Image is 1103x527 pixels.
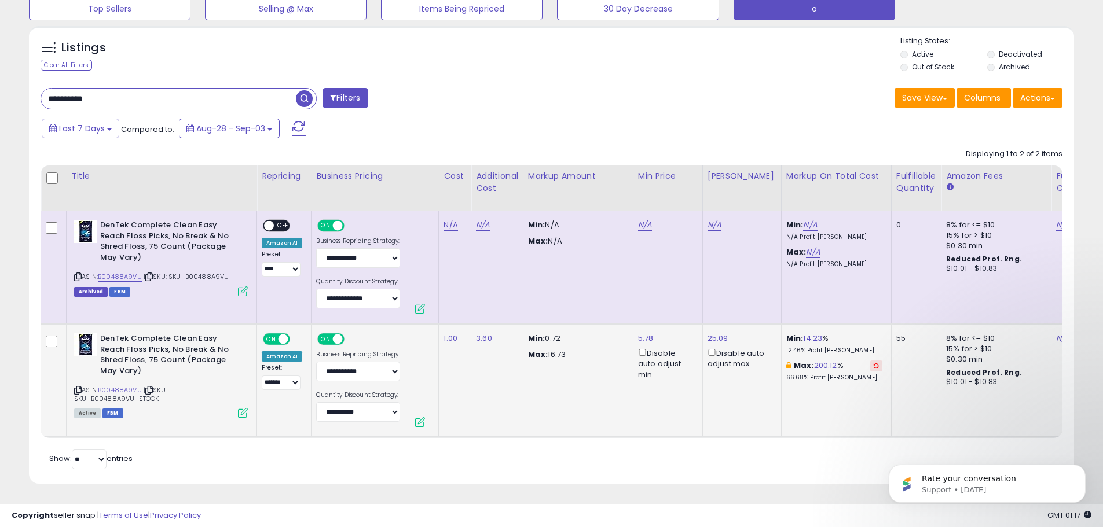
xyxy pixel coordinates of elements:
[708,219,721,231] a: N/A
[946,170,1046,182] div: Amazon Fees
[871,440,1103,521] iframe: Intercom notifications message
[476,219,490,231] a: N/A
[71,170,252,182] div: Title
[528,219,545,230] strong: Min:
[896,220,932,230] div: 0
[946,377,1042,387] div: $10.01 - $10.83
[12,510,201,521] div: seller snap | |
[343,221,361,231] span: OFF
[786,246,807,257] b: Max:
[638,170,698,182] div: Min Price
[786,360,882,382] div: %
[179,119,280,138] button: Aug-28 - Sep-03
[946,344,1042,354] div: 15% for > $10
[895,88,955,108] button: Save View
[957,88,1011,108] button: Columns
[528,236,624,246] p: N/A
[316,278,400,286] label: Quantity Discount Strategy:
[1013,88,1062,108] button: Actions
[323,88,368,108] button: Filters
[528,333,545,344] strong: Min:
[638,333,654,344] a: 5.78
[444,219,457,231] a: N/A
[476,333,492,344] a: 3.60
[794,360,814,371] b: Max:
[638,219,652,231] a: N/A
[946,220,1042,230] div: 8% for <= $10
[262,351,302,362] div: Amazon AI
[288,334,307,344] span: OFF
[42,119,119,138] button: Last 7 Days
[999,62,1030,72] label: Archived
[102,408,123,418] span: FBM
[786,347,882,355] p: 12.46% Profit [PERSON_NAME]
[999,49,1042,59] label: Deactivated
[343,334,361,344] span: OFF
[262,250,302,277] div: Preset:
[49,453,133,464] span: Show: entries
[74,333,97,356] img: 41TflXJPMsL._SL40_.jpg
[74,220,97,243] img: 41TflXJPMsL._SL40_.jpg
[896,333,932,344] div: 55
[316,170,434,182] div: Business Pricing
[98,272,142,282] a: B00488A9VU
[444,170,466,182] div: Cost
[786,333,882,355] div: %
[946,241,1042,251] div: $0.30 min
[262,170,306,182] div: Repricing
[528,333,624,344] p: 0.72
[786,219,804,230] b: Min:
[1056,170,1101,194] div: Fulfillment Cost
[803,333,822,344] a: 14.23
[74,287,108,297] span: Listings that have been deleted from Seller Central
[316,391,400,399] label: Quantity Discount Strategy:
[786,170,886,182] div: Markup on Total Cost
[912,49,933,59] label: Active
[262,364,302,390] div: Preset:
[528,349,548,360] strong: Max:
[786,333,804,344] b: Min:
[946,264,1042,274] div: $10.01 - $10.83
[786,374,882,382] p: 66.68% Profit [PERSON_NAME]
[274,221,292,231] span: OFF
[74,333,248,417] div: ASIN:
[946,182,953,193] small: Amazon Fees.
[528,235,548,246] strong: Max:
[708,333,728,344] a: 25.09
[781,165,891,211] th: The percentage added to the cost of goods (COGS) that forms the calculator for Min & Max prices.
[1056,333,1070,344] a: N/A
[1056,219,1070,231] a: N/A
[41,60,92,71] div: Clear All Filters
[946,254,1022,264] b: Reduced Prof. Rng.
[316,351,400,359] label: Business Repricing Strategy:
[150,510,201,521] a: Privacy Policy
[803,219,817,231] a: N/A
[786,260,882,268] p: N/A Profit [PERSON_NAME]
[786,233,882,241] p: N/A Profit [PERSON_NAME]
[444,333,457,344] a: 1.00
[912,62,954,72] label: Out of Stock
[528,349,624,360] p: 16.73
[476,170,518,194] div: Additional Cost
[638,347,694,380] div: Disable auto adjust min
[319,334,334,344] span: ON
[262,238,302,248] div: Amazon AI
[708,170,776,182] div: [PERSON_NAME]
[806,246,820,258] a: N/A
[59,123,105,134] span: Last 7 Days
[946,333,1042,344] div: 8% for <= $10
[528,220,624,230] p: N/A
[74,408,101,418] span: All listings currently available for purchase on Amazon
[74,385,167,403] span: | SKU: SKU_B00488A9VU_STOCK
[946,367,1022,377] b: Reduced Prof. Rng.
[946,230,1042,241] div: 15% for > $10
[12,510,54,521] strong: Copyright
[61,40,106,56] h5: Listings
[121,124,174,135] span: Compared to:
[100,220,241,266] b: DenTek Complete Clean Easy Reach Floss Picks, No Break & No Shred Floss, 75 Count (Package May Vary)
[900,36,1074,47] p: Listing States:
